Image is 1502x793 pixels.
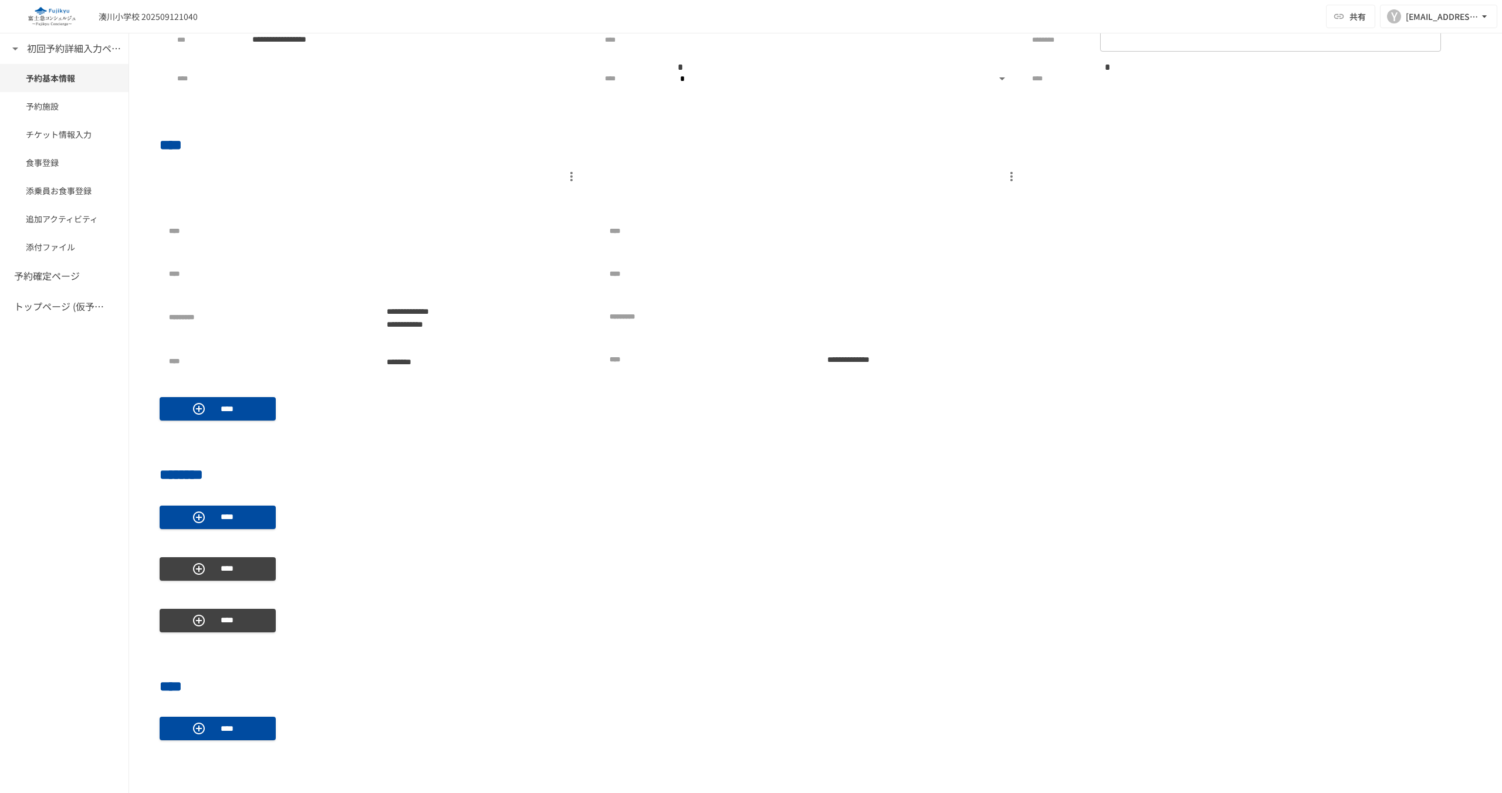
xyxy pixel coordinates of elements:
[1380,5,1497,28] button: Y[EMAIL_ADDRESS][DOMAIN_NAME]
[26,156,103,169] span: 食事登録
[26,212,103,225] span: 追加アクティビティ
[1326,5,1375,28] button: 共有
[26,72,103,84] span: 予約基本情報
[1387,9,1401,23] div: Y
[26,128,103,141] span: チケット情報入力
[26,184,103,197] span: 添乗員お食事登録
[14,299,108,314] h6: トップページ (仮予約一覧)
[99,11,198,23] div: 湊川小学校 202509121040
[14,7,89,26] img: eQeGXtYPV2fEKIA3pizDiVdzO5gJTl2ahLbsPaD2E4R
[26,240,103,253] span: 添付ファイル
[26,100,103,113] span: 予約施設
[14,269,80,284] h6: 予約確定ページ
[1349,10,1366,23] span: 共有
[1406,9,1479,24] div: [EMAIL_ADDRESS][DOMAIN_NAME]
[27,41,121,56] h6: 初回予約詳細入力ページ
